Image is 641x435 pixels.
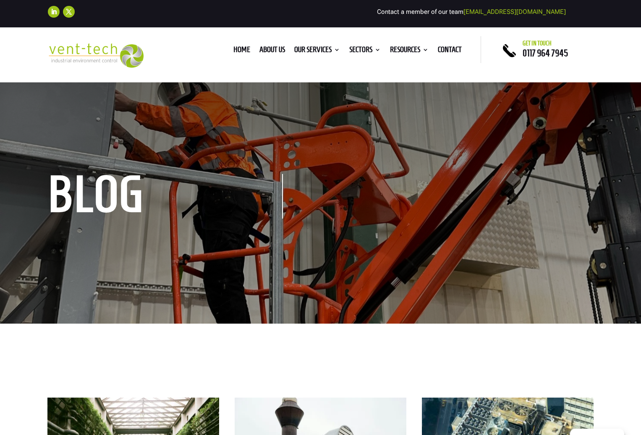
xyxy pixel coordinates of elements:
[259,47,285,56] a: About us
[63,6,75,18] a: Follow on X
[463,8,566,16] a: [EMAIL_ADDRESS][DOMAIN_NAME]
[377,8,566,16] span: Contact a member of our team
[523,48,568,58] a: 0117 964 7945
[233,47,250,56] a: Home
[438,47,462,56] a: Contact
[294,47,340,56] a: Our Services
[349,47,381,56] a: Sectors
[48,43,144,68] img: 2023-09-27T08_35_16.549ZVENT-TECH---Clear-background
[523,40,552,47] span: Get in touch
[48,6,60,18] a: Follow on LinkedIn
[390,47,429,56] a: Resources
[48,174,283,219] h1: Blog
